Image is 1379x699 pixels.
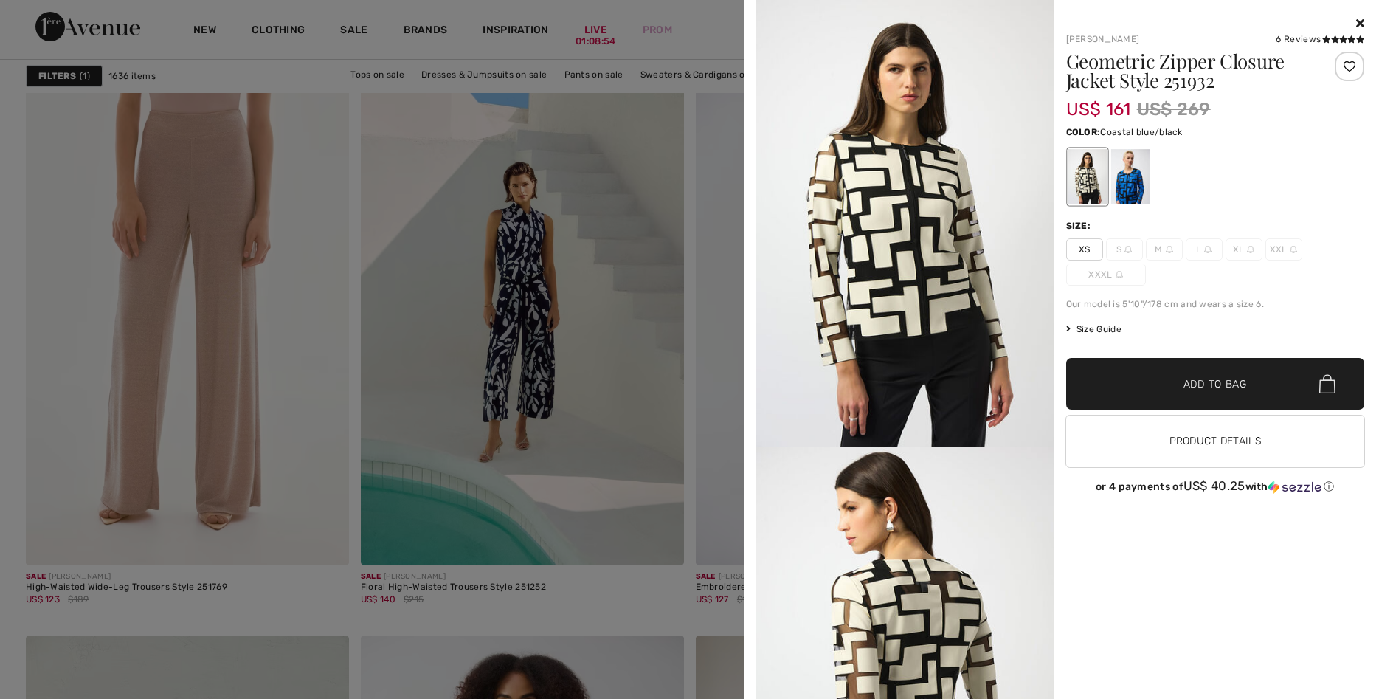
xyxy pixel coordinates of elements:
div: Vanilla/Black [1068,149,1106,204]
span: S [1106,238,1143,261]
span: US$ 40.25 [1183,478,1245,493]
span: Add to Bag [1183,376,1247,392]
span: XXL [1265,238,1302,261]
a: [PERSON_NAME] [1066,34,1140,44]
span: US$ 269 [1137,96,1211,123]
span: XXXL [1066,264,1146,286]
button: Add to Bag [1066,358,1365,410]
div: Size: [1066,219,1094,233]
img: ring-m.svg [1166,246,1173,253]
h1: Geometric Zipper Closure Jacket Style 251932 [1066,52,1315,90]
span: L [1186,238,1223,261]
span: XL [1226,238,1262,261]
div: or 4 payments of with [1066,479,1365,494]
img: Sezzle [1268,481,1321,494]
span: Size Guide [1066,323,1121,336]
span: M [1146,238,1183,261]
span: Color: [1066,127,1101,137]
div: or 4 payments ofUS$ 40.25withSezzle Click to learn more about Sezzle [1066,479,1365,499]
span: Coastal blue/black [1100,127,1182,137]
img: ring-m.svg [1247,246,1254,253]
img: ring-m.svg [1124,246,1132,253]
span: US$ 161 [1066,84,1131,120]
div: 6 Reviews [1276,32,1364,46]
img: ring-m.svg [1116,271,1123,278]
span: XS [1066,238,1103,261]
img: Bag.svg [1319,374,1335,393]
button: Product Details [1066,416,1365,467]
div: Coastal blue/black [1110,149,1149,204]
img: ring-m.svg [1290,246,1297,253]
div: Our model is 5'10"/178 cm and wears a size 6. [1066,297,1365,311]
span: Chat [32,10,63,24]
img: ring-m.svg [1204,246,1212,253]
